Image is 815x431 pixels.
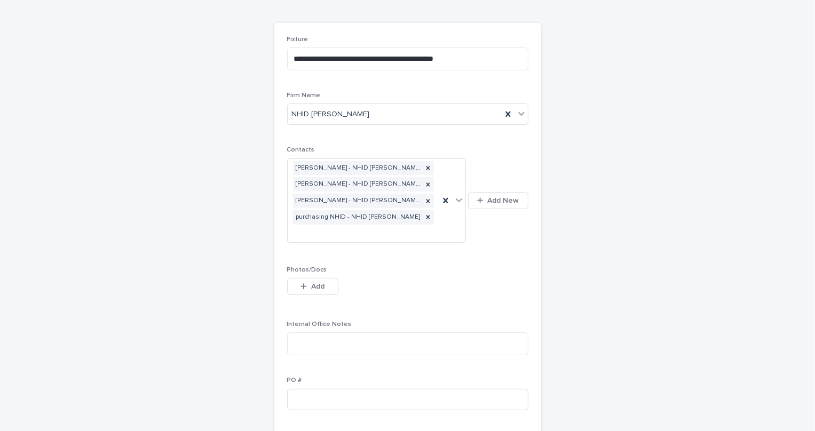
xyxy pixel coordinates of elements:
span: Internal Office Notes [287,321,352,328]
span: Add [311,283,325,290]
span: Firm Name [287,92,321,99]
button: Add [287,278,338,295]
div: purchasing NHID - NHID [PERSON_NAME] [293,210,422,225]
div: [PERSON_NAME] - NHID [PERSON_NAME] [293,194,423,208]
span: NHID [PERSON_NAME] [292,109,370,120]
span: Fixture [287,36,308,43]
div: [PERSON_NAME] - NHID [PERSON_NAME] [293,161,423,175]
span: PO # [287,377,302,384]
button: Add New [468,192,528,209]
span: Add New [488,197,519,204]
span: Contacts [287,147,315,153]
div: [PERSON_NAME] - NHID [PERSON_NAME] [293,177,423,191]
span: Photos/Docs [287,267,327,273]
